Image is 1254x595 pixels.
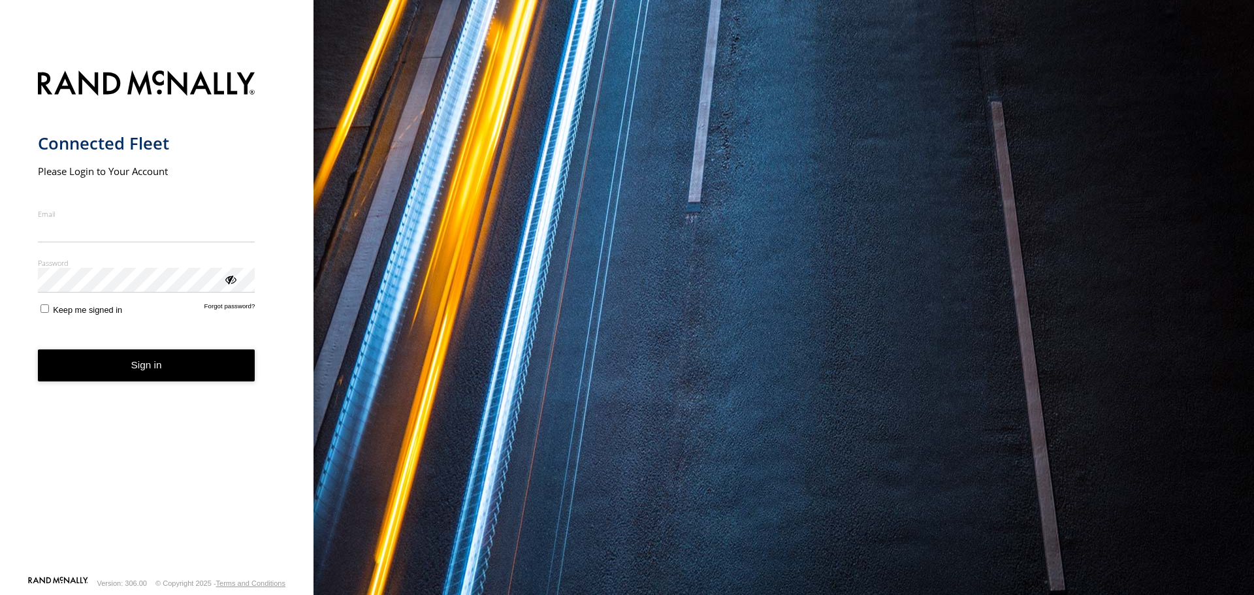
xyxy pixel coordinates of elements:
button: Sign in [38,349,255,381]
a: Terms and Conditions [216,579,285,587]
span: Keep me signed in [53,305,122,315]
h2: Please Login to Your Account [38,165,255,178]
a: Visit our Website [28,577,88,590]
label: Email [38,209,255,219]
label: Password [38,258,255,268]
h1: Connected Fleet [38,133,255,154]
form: main [38,63,276,575]
div: © Copyright 2025 - [155,579,285,587]
a: Forgot password? [204,302,255,315]
div: Version: 306.00 [97,579,147,587]
input: Keep me signed in [40,304,49,313]
div: ViewPassword [223,272,236,285]
img: Rand McNally [38,68,255,101]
